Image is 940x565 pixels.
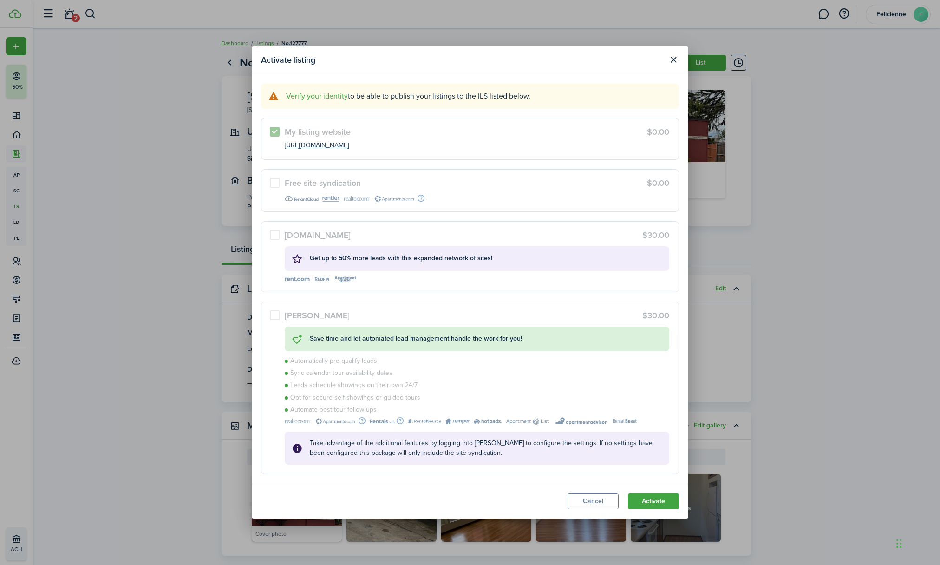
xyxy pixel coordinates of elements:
[314,277,331,281] img: Redfin
[285,419,311,423] img: Realtor
[292,334,303,344] i: soft
[373,196,416,202] img: Apartments
[292,253,303,264] i: soft
[647,128,669,136] div: $0.00
[613,419,637,424] img: Rental Beast
[408,419,441,423] img: Rental Source
[285,179,361,187] div: Free site syndication
[568,493,619,509] button: Cancel
[261,51,663,69] modal-title: Activate listing
[781,465,940,565] iframe: Chat Widget
[505,417,551,425] img: Apartment List
[285,196,319,201] img: TenantCloud
[286,91,672,102] explanation-description: to be able to publish your listings to the ILS listed below.
[344,196,370,201] img: Realtor
[310,253,492,263] b: Get up to 50% more leads with this expanded network of sites!
[666,52,681,68] button: Close modal
[292,443,303,453] i: soft
[285,141,349,150] a: [URL][DOMAIN_NAME]
[445,418,470,424] img: Zumper
[334,276,356,282] img: Apartment guide
[285,311,350,320] div: [PERSON_NAME]
[322,196,340,202] img: Rentler
[285,405,669,414] li: Automate post-tour follow-ups
[628,493,679,509] button: Continue
[555,417,609,425] img: Apartment Advisor
[268,91,279,101] i: soft
[474,418,502,424] img: HotPads
[314,418,357,424] img: Apartments
[285,380,669,390] li: Leads schedule showings on their own 24/7
[285,393,669,402] li: Opt for secure self-showings or guided tours
[310,439,662,458] explanation-description: Take advantage of the additional features by logging into [PERSON_NAME] to configure the settings...
[285,128,351,136] div: My listing website
[642,311,669,320] div: $30.00
[286,91,348,101] a: Verify your identity
[896,530,902,558] div: Drag
[285,368,669,378] li: Sync calendar tour availability dates
[647,179,669,187] div: $0.00
[285,356,669,366] li: Automatically pre-qualify leads
[310,334,522,343] b: Save time and let automated lead management handle the work for you!
[370,419,395,423] img: Rentals
[285,231,351,239] div: [DOMAIN_NAME]
[285,277,310,281] img: Rent.com
[642,231,669,239] div: $30.00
